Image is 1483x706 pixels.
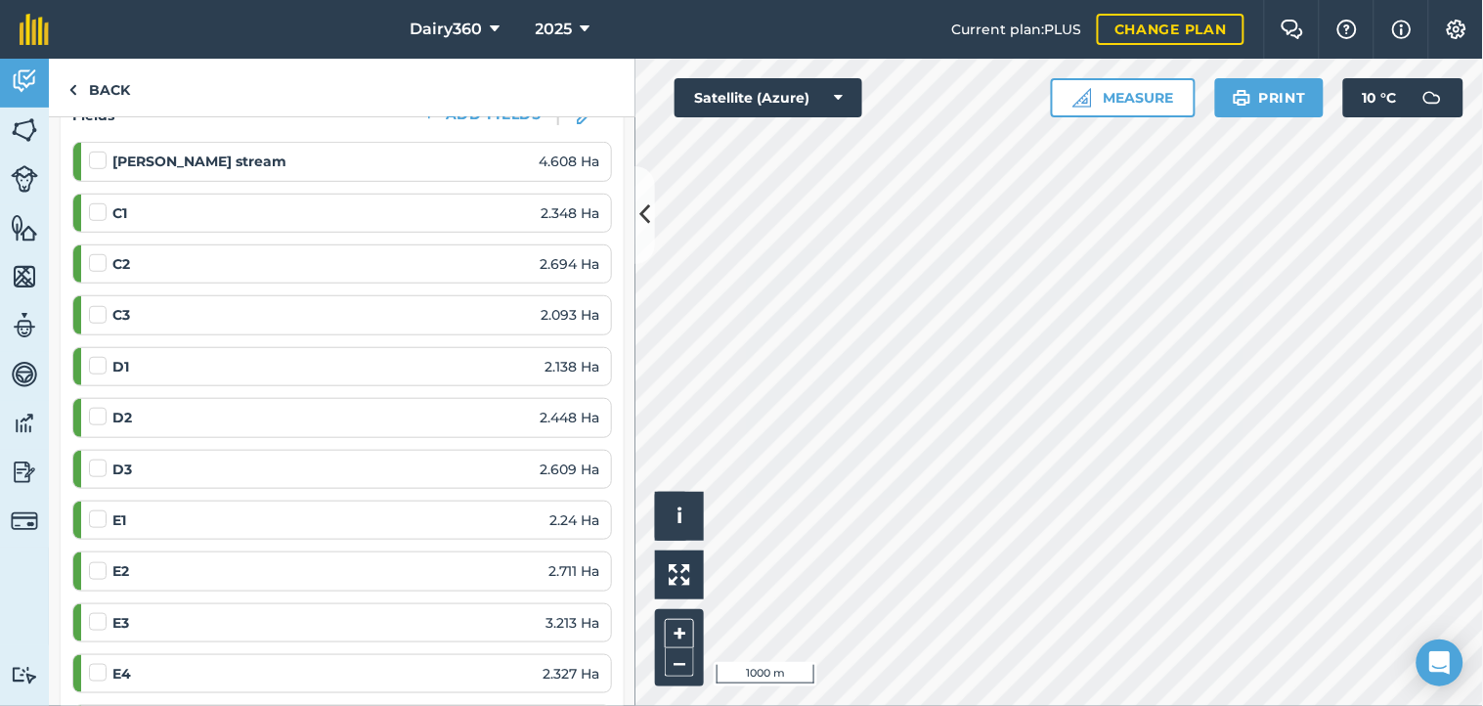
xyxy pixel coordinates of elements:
[540,407,599,428] span: 2.448 Ha
[68,78,77,102] img: svg+xml;base64,PHN2ZyB4bWxucz0iaHR0cDovL3d3dy53My5vcmcvMjAwMC9zdmciIHdpZHRoPSI5IiBoZWlnaHQ9IjI0Ii...
[1097,14,1244,45] a: Change plan
[676,504,682,528] span: i
[11,165,38,193] img: svg+xml;base64,PD94bWwgdmVyc2lvbj0iMS4wIiBlbmNvZGluZz0idXRmLTgiPz4KPCEtLSBHZW5lcmF0b3I6IEFkb2JlIE...
[112,202,127,224] strong: C1
[1413,78,1452,117] img: svg+xml;base64,PD94bWwgdmVyc2lvbj0iMS4wIiBlbmNvZGluZz0idXRmLTgiPz4KPCEtLSBHZW5lcmF0b3I6IEFkb2JlIE...
[49,59,150,116] a: Back
[536,18,573,41] span: 2025
[548,560,599,582] span: 2.711 Ha
[11,666,38,684] img: svg+xml;base64,PD94bWwgdmVyc2lvbj0iMS4wIiBlbmNvZGluZz0idXRmLTgiPz4KPCEtLSBHZW5lcmF0b3I6IEFkb2JlIE...
[112,407,132,428] strong: D2
[1335,20,1359,39] img: A question mark icon
[112,663,131,684] strong: E4
[112,253,130,275] strong: C2
[1215,78,1325,117] button: Print
[411,18,483,41] span: Dairy360
[1233,86,1251,110] img: svg+xml;base64,PHN2ZyB4bWxucz0iaHR0cDovL3d3dy53My5vcmcvMjAwMC9zdmciIHdpZHRoPSIxOSIgaGVpZ2h0PSIyNC...
[1392,18,1412,41] img: svg+xml;base64,PHN2ZyB4bWxucz0iaHR0cDovL3d3dy53My5vcmcvMjAwMC9zdmciIHdpZHRoPSIxNyIgaGVpZ2h0PSIxNy...
[541,304,599,326] span: 2.093 Ha
[112,304,130,326] strong: C3
[549,509,599,531] span: 2.24 Ha
[1445,20,1468,39] img: A cog icon
[669,564,690,586] img: Four arrows, one pointing top left, one top right, one bottom right and the last bottom left
[1051,78,1196,117] button: Measure
[1417,640,1463,686] div: Open Intercom Messenger
[11,262,38,291] img: svg+xml;base64,PHN2ZyB4bWxucz0iaHR0cDovL3d3dy53My5vcmcvMjAwMC9zdmciIHdpZHRoPSI1NiIgaGVpZ2h0PSI2MC...
[951,19,1081,40] span: Current plan : PLUS
[11,409,38,438] img: svg+xml;base64,PD94bWwgdmVyc2lvbj0iMS4wIiBlbmNvZGluZz0idXRmLTgiPz4KPCEtLSBHZW5lcmF0b3I6IEFkb2JlIE...
[1072,88,1092,108] img: Ruler icon
[539,151,599,172] span: 4.608 Ha
[665,619,694,648] button: +
[112,560,129,582] strong: E2
[675,78,862,117] button: Satellite (Azure)
[541,202,599,224] span: 2.348 Ha
[11,115,38,145] img: svg+xml;base64,PHN2ZyB4bWxucz0iaHR0cDovL3d3dy53My5vcmcvMjAwMC9zdmciIHdpZHRoPSI1NiIgaGVpZ2h0PSI2MC...
[11,458,38,487] img: svg+xml;base64,PD94bWwgdmVyc2lvbj0iMS4wIiBlbmNvZGluZz0idXRmLTgiPz4KPCEtLSBHZW5lcmF0b3I6IEFkb2JlIE...
[543,663,599,684] span: 2.327 Ha
[112,356,129,377] strong: D1
[545,612,599,634] span: 3.213 Ha
[112,612,129,634] strong: E3
[11,66,38,96] img: svg+xml;base64,PD94bWwgdmVyc2lvbj0iMS4wIiBlbmNvZGluZz0idXRmLTgiPz4KPCEtLSBHZW5lcmF0b3I6IEFkb2JlIE...
[112,509,126,531] strong: E1
[11,213,38,243] img: svg+xml;base64,PHN2ZyB4bWxucz0iaHR0cDovL3d3dy53My5vcmcvMjAwMC9zdmciIHdpZHRoPSI1NiIgaGVpZ2h0PSI2MC...
[11,360,38,389] img: svg+xml;base64,PD94bWwgdmVyc2lvbj0iMS4wIiBlbmNvZGluZz0idXRmLTgiPz4KPCEtLSBHZW5lcmF0b3I6IEFkb2JlIE...
[1343,78,1463,117] button: 10 °C
[1281,20,1304,39] img: Two speech bubbles overlapping with the left bubble in the forefront
[112,459,132,480] strong: D3
[540,459,599,480] span: 2.609 Ha
[1363,78,1397,117] span: 10 ° C
[20,14,49,45] img: fieldmargin Logo
[540,253,599,275] span: 2.694 Ha
[665,648,694,677] button: –
[11,311,38,340] img: svg+xml;base64,PD94bWwgdmVyc2lvbj0iMS4wIiBlbmNvZGluZz0idXRmLTgiPz4KPCEtLSBHZW5lcmF0b3I6IEFkb2JlIE...
[655,492,704,541] button: i
[545,356,599,377] span: 2.138 Ha
[112,151,286,172] strong: [PERSON_NAME] stream
[11,507,38,535] img: svg+xml;base64,PD94bWwgdmVyc2lvbj0iMS4wIiBlbmNvZGluZz0idXRmLTgiPz4KPCEtLSBHZW5lcmF0b3I6IEFkb2JlIE...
